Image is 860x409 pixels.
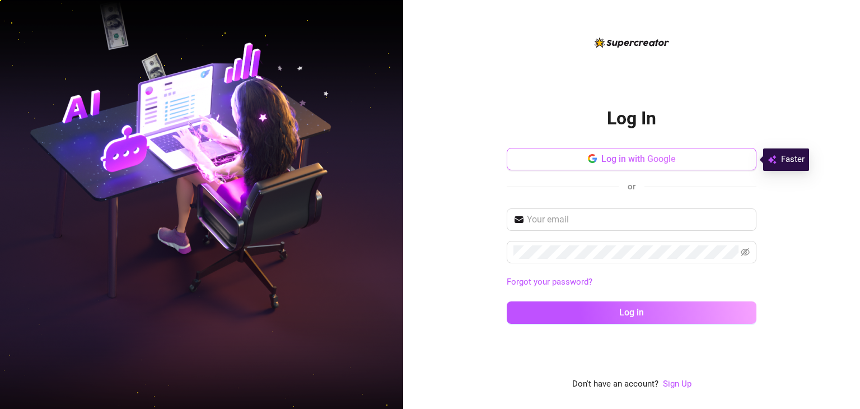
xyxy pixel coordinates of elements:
[507,148,756,170] button: Log in with Google
[595,38,669,48] img: logo-BBDzfeDw.svg
[507,277,592,287] a: Forgot your password?
[507,276,756,289] a: Forgot your password?
[741,248,750,257] span: eye-invisible
[663,379,691,389] a: Sign Up
[601,154,676,164] span: Log in with Google
[507,301,756,324] button: Log in
[663,378,691,391] a: Sign Up
[768,153,777,166] img: svg%3e
[628,182,635,192] span: or
[619,307,644,318] span: Log in
[527,213,750,226] input: Your email
[572,378,658,391] span: Don't have an account?
[781,153,805,166] span: Faster
[607,107,656,130] h2: Log In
